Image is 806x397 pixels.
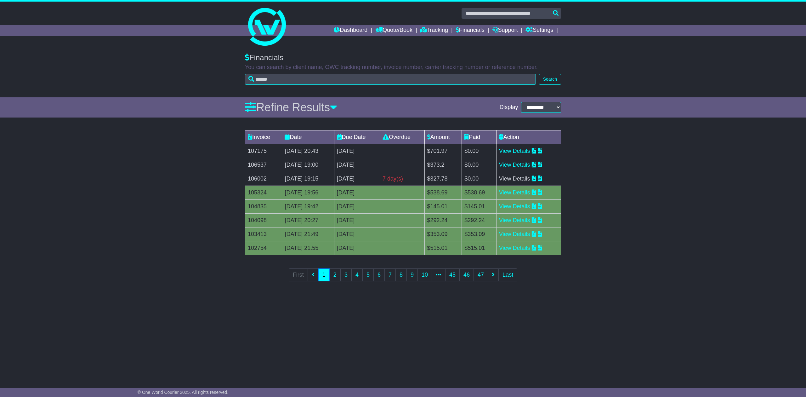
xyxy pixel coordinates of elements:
td: Invoice [245,130,282,144]
td: $0.00 [462,172,497,186]
a: 3 [340,268,352,281]
a: 9 [406,268,418,281]
td: Amount [424,130,462,144]
td: [DATE] 21:55 [282,241,334,255]
td: [DATE] 20:43 [282,144,334,158]
a: Refine Results [245,101,337,114]
a: 46 [459,268,474,281]
td: [DATE] [334,227,380,241]
td: Paid [462,130,497,144]
a: Tracking [420,25,448,36]
td: Overdue [380,130,424,144]
td: [DATE] [334,213,380,227]
a: View Details [499,231,530,237]
td: [DATE] 19:42 [282,199,334,213]
a: 2 [329,268,341,281]
td: 102754 [245,241,282,255]
td: $373.2 [424,158,462,172]
div: Financials [245,53,561,62]
a: Dashboard [334,25,367,36]
td: $145.01 [424,199,462,213]
a: 8 [395,268,407,281]
td: [DATE] [334,172,380,186]
td: 103413 [245,227,282,241]
span: Display [499,104,518,111]
td: [DATE] 19:56 [282,186,334,199]
td: $701.97 [424,144,462,158]
td: $145.01 [462,199,497,213]
td: $515.01 [424,241,462,255]
a: View Details [499,189,530,196]
td: 104098 [245,213,282,227]
td: [DATE] 21:49 [282,227,334,241]
td: $0.00 [462,144,497,158]
td: $353.09 [462,227,497,241]
td: $538.69 [424,186,462,199]
p: You can search by client name, OWC tracking number, invoice number, carrier tracking number or re... [245,64,561,71]
td: $0.00 [462,158,497,172]
a: 47 [474,268,488,281]
div: 7 day(s) [383,175,422,183]
a: 45 [445,268,460,281]
td: 105324 [245,186,282,199]
td: [DATE] [334,241,380,255]
a: View Details [499,175,530,182]
td: Due Date [334,130,380,144]
td: $538.69 [462,186,497,199]
td: $515.01 [462,241,497,255]
a: View Details [499,203,530,210]
span: © One World Courier 2025. All rights reserved. [138,390,229,395]
a: 6 [373,268,385,281]
td: Date [282,130,334,144]
a: Financials [456,25,485,36]
a: 1 [318,268,330,281]
td: [DATE] [334,199,380,213]
a: Settings [525,25,553,36]
button: Search [539,74,561,85]
td: [DATE] 20:27 [282,213,334,227]
td: $292.24 [462,213,497,227]
a: Quote/Book [375,25,412,36]
a: View Details [499,148,530,154]
td: $353.09 [424,227,462,241]
a: 5 [362,268,374,281]
td: 104835 [245,199,282,213]
td: 107175 [245,144,282,158]
td: [DATE] [334,186,380,199]
td: 106002 [245,172,282,186]
a: 10 [417,268,432,281]
a: 4 [351,268,363,281]
td: Action [496,130,561,144]
td: 106537 [245,158,282,172]
td: [DATE] [334,158,380,172]
a: 7 [384,268,396,281]
td: [DATE] [334,144,380,158]
td: [DATE] 19:00 [282,158,334,172]
td: [DATE] 19:15 [282,172,334,186]
a: View Details [499,217,530,223]
a: View Details [499,162,530,168]
a: Last [498,268,517,281]
a: Support [492,25,518,36]
td: $327.78 [424,172,462,186]
td: $292.24 [424,213,462,227]
a: View Details [499,245,530,251]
